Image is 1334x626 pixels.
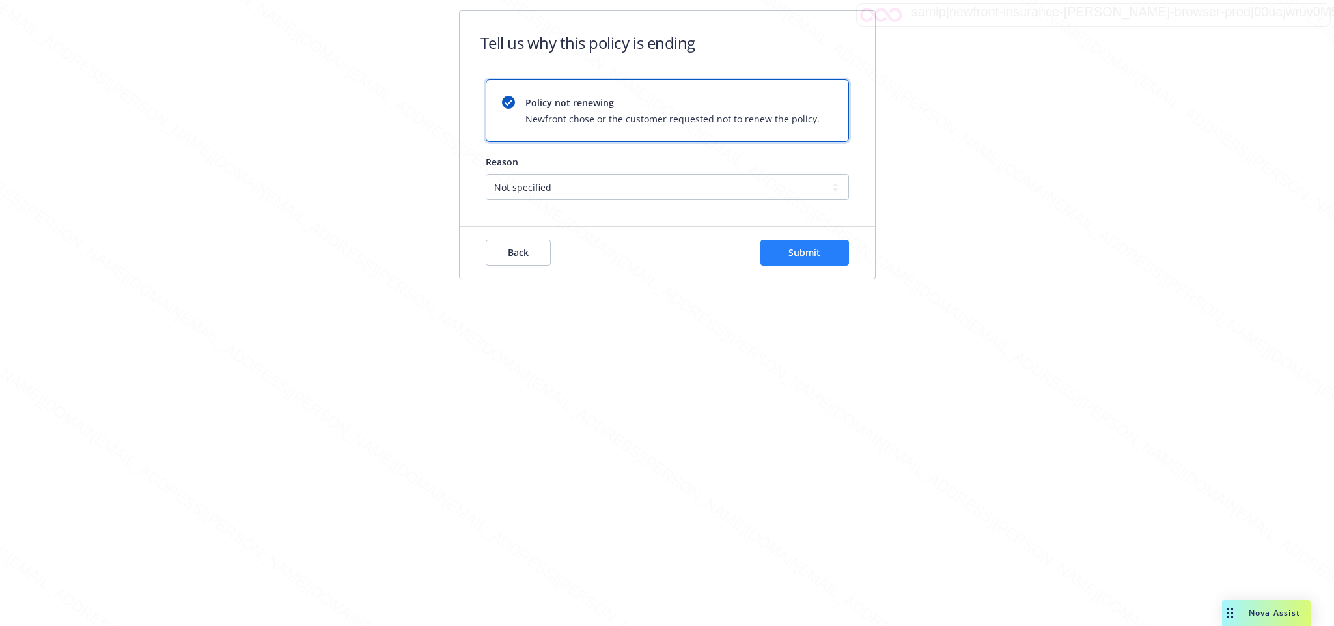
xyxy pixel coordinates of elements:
button: Nova Assist [1222,600,1311,626]
span: Reason [486,156,518,168]
span: Nova Assist [1249,607,1300,618]
button: Back [486,240,551,266]
div: Drag to move [1222,600,1238,626]
span: Back [508,246,529,259]
button: Submit [760,240,849,266]
span: Newfront chose or the customer requested not to renew the policy. [525,112,820,126]
span: Submit [788,246,820,259]
span: Policy not renewing [525,96,820,109]
h1: Tell us why this policy is ending [480,32,695,53]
